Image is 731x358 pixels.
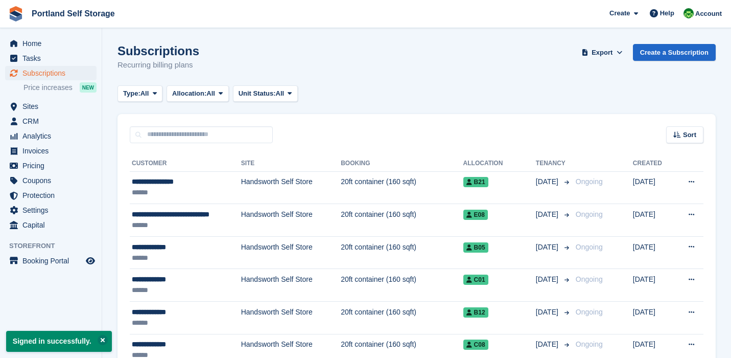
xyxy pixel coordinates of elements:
span: All [140,88,149,99]
span: Account [695,9,722,19]
span: Export [592,48,612,58]
a: Price increases NEW [23,82,97,93]
td: [DATE] [633,236,674,269]
span: Protection [22,188,84,203]
span: B12 [463,307,488,318]
span: Home [22,36,84,51]
a: menu [5,188,97,203]
span: Type: [123,88,140,99]
span: Settings [22,203,84,217]
img: Ryan Stevens [683,8,694,18]
button: Type: All [117,85,162,102]
td: [DATE] [633,204,674,237]
td: 20ft container (160 sqft) [341,204,463,237]
span: Ongoing [576,308,603,316]
p: Signed in successfully. [6,331,112,352]
a: menu [5,173,97,188]
span: All [276,88,285,99]
a: Preview store [84,255,97,267]
span: Help [660,8,674,18]
span: CRM [22,114,84,128]
td: 20ft container (160 sqft) [341,236,463,269]
a: menu [5,36,97,51]
span: Invoices [22,144,84,158]
span: Sort [683,130,696,140]
a: Create a Subscription [633,44,716,61]
span: [DATE] [536,274,560,285]
span: Ongoing [576,243,603,251]
span: Tasks [22,51,84,65]
span: Price increases [23,83,73,93]
button: Unit Status: All [233,85,298,102]
img: stora-icon-8386f47178a22dfd0bd8f6a31ec36ba5ce8667c1dd55bd0f319d3a0aa187defe.svg [8,6,23,21]
span: Booking Portal [22,254,84,268]
span: [DATE] [536,209,560,220]
span: [DATE] [536,339,560,350]
a: menu [5,99,97,114]
div: NEW [80,82,97,93]
td: 20ft container (160 sqft) [341,171,463,204]
span: [DATE] [536,176,560,187]
td: [DATE] [633,302,674,334]
td: Handsworth Self Store [241,171,341,204]
th: Allocation [463,155,536,172]
span: C08 [463,340,488,350]
th: Booking [341,155,463,172]
span: Create [609,8,630,18]
span: Capital [22,218,84,232]
th: Created [633,155,674,172]
p: Recurring billing plans [117,59,199,71]
a: menu [5,114,97,128]
a: menu [5,144,97,158]
button: Export [580,44,625,61]
a: menu [5,218,97,232]
td: Handsworth Self Store [241,204,341,237]
a: menu [5,159,97,173]
span: Ongoing [576,340,603,348]
th: Customer [130,155,241,172]
span: Allocation: [172,88,206,99]
span: E08 [463,210,488,220]
span: Coupons [22,173,84,188]
span: Storefront [9,241,102,251]
span: C01 [463,275,488,285]
span: B21 [463,177,488,187]
td: Handsworth Self Store [241,236,341,269]
span: Unit Status: [239,88,276,99]
h1: Subscriptions [117,44,199,58]
td: 20ft container (160 sqft) [341,302,463,334]
span: All [206,88,215,99]
td: [DATE] [633,269,674,302]
a: menu [5,203,97,217]
a: menu [5,129,97,143]
span: Ongoing [576,275,603,283]
td: Handsworth Self Store [241,302,341,334]
td: 20ft container (160 sqft) [341,269,463,302]
a: menu [5,254,97,268]
th: Tenancy [536,155,572,172]
span: Ongoing [576,177,603,186]
a: menu [5,66,97,80]
span: Pricing [22,159,84,173]
a: menu [5,51,97,65]
span: Analytics [22,129,84,143]
span: [DATE] [536,242,560,253]
span: Subscriptions [22,66,84,80]
a: Portland Self Storage [28,5,119,22]
td: [DATE] [633,171,674,204]
th: Site [241,155,341,172]
span: B05 [463,242,488,253]
span: Sites [22,99,84,114]
td: Handsworth Self Store [241,269,341,302]
span: [DATE] [536,307,560,318]
span: Ongoing [576,210,603,218]
button: Allocation: All [167,85,229,102]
